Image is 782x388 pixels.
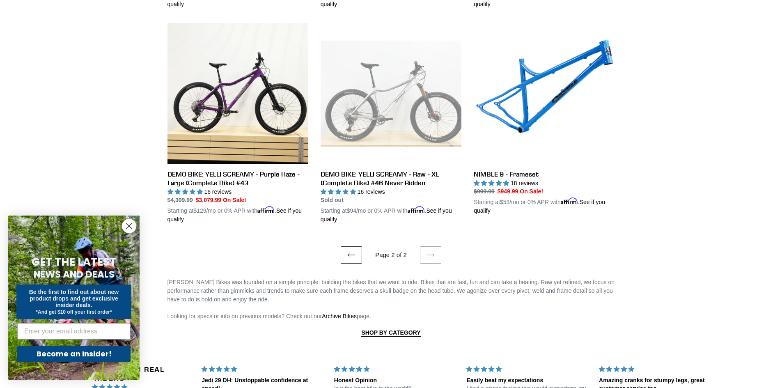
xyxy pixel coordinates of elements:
[361,329,420,337] a: SHOP BY CATEGORY
[167,278,615,304] p: [PERSON_NAME] Bikes was founded on a simple principle: building the bikes that we want to ride. B...
[167,313,372,320] span: Looking for specs or info on previous models? Check out our page.
[202,365,324,374] div: 5 stars
[34,268,115,281] span: NEWS AND DEALS
[17,346,131,362] button: Become an Insider!
[334,365,457,374] div: 5 stars
[466,365,589,374] div: 5 stars
[122,219,136,233] button: Close dialog
[466,377,589,385] div: Easily beat my expectations
[17,323,131,340] input: Enter your email address
[322,313,357,320] a: Archive Bikes
[361,329,420,336] strong: SHOP BY CATEGORY
[599,365,722,374] div: 5 stars
[29,289,119,308] span: Be the first to find out about new product drops and get exclusive insider deals.
[32,255,116,269] span: GET THE LATEST
[364,250,418,260] li: Page 2 of 2
[334,377,457,385] div: Honest Opinion
[36,309,112,315] span: *And get $10 off your first order*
